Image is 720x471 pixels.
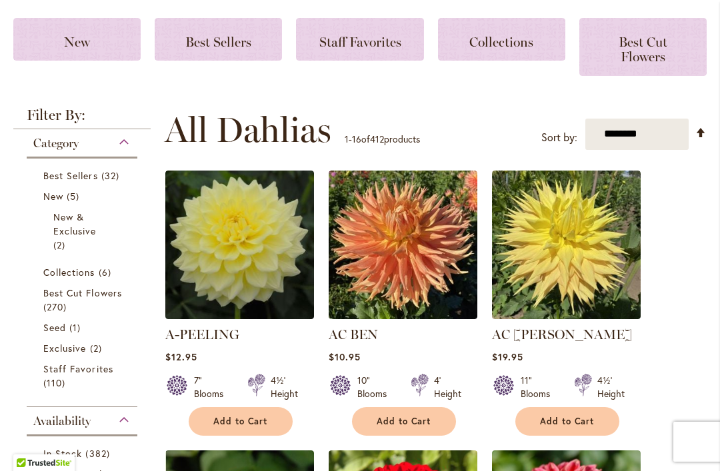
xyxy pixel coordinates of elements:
[53,210,114,252] a: New &amp; Exclusive
[43,447,82,460] span: In Stock
[370,133,384,145] span: 412
[99,265,115,279] span: 6
[43,362,124,390] a: Staff Favorites
[155,18,282,61] a: Best Sellers
[67,189,83,203] span: 5
[43,362,113,375] span: Staff Favorites
[43,265,124,279] a: Collections
[597,374,625,400] div: 4½' Height
[515,407,619,436] button: Add to Cart
[101,169,123,183] span: 32
[165,350,197,363] span: $12.95
[43,190,63,203] span: New
[185,34,251,50] span: Best Sellers
[43,446,124,460] a: In Stock 382
[13,18,141,61] a: New
[492,326,632,342] a: AC [PERSON_NAME]
[43,286,124,314] a: Best Cut Flowers
[13,108,151,129] strong: Filter By:
[43,376,69,390] span: 110
[165,171,314,319] img: A-Peeling
[64,34,90,50] span: New
[540,416,595,427] span: Add to Cart
[43,189,124,203] a: New
[165,309,314,322] a: A-Peeling
[438,18,565,61] a: Collections
[492,350,523,363] span: $19.95
[43,300,70,314] span: 270
[271,374,298,400] div: 4½' Height
[213,416,268,427] span: Add to Cart
[194,374,231,400] div: 7" Blooms
[619,34,667,65] span: Best Cut Flowers
[345,133,349,145] span: 1
[10,424,47,461] iframe: Launch Accessibility Center
[319,34,401,50] span: Staff Favorites
[352,133,361,145] span: 16
[329,326,378,342] a: AC BEN
[33,414,91,428] span: Availability
[43,321,66,334] span: Seed
[90,341,105,355] span: 2
[329,350,361,363] span: $10.95
[43,169,124,183] a: Best Sellers
[43,320,124,334] a: Seed
[329,171,477,319] img: AC BEN
[469,34,533,50] span: Collections
[352,407,456,436] button: Add to Cart
[579,18,707,76] a: Best Cut Flowers
[43,342,86,354] span: Exclusive
[43,169,98,182] span: Best Sellers
[377,416,431,427] span: Add to Cart
[434,374,461,400] div: 4' Height
[53,238,69,252] span: 2
[33,136,79,151] span: Category
[492,171,641,319] img: AC Jeri
[541,125,577,150] label: Sort by:
[345,129,420,150] p: - of products
[165,110,331,150] span: All Dahlias
[43,266,95,278] span: Collections
[492,309,641,322] a: AC Jeri
[357,374,395,400] div: 10" Blooms
[296,18,423,61] a: Staff Favorites
[165,326,239,342] a: A-PEELING
[43,286,122,299] span: Best Cut Flowers
[69,320,84,334] span: 1
[53,211,96,237] span: New & Exclusive
[189,407,293,436] button: Add to Cart
[521,374,558,400] div: 11" Blooms
[85,446,113,460] span: 382
[329,309,477,322] a: AC BEN
[43,341,124,355] a: Exclusive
